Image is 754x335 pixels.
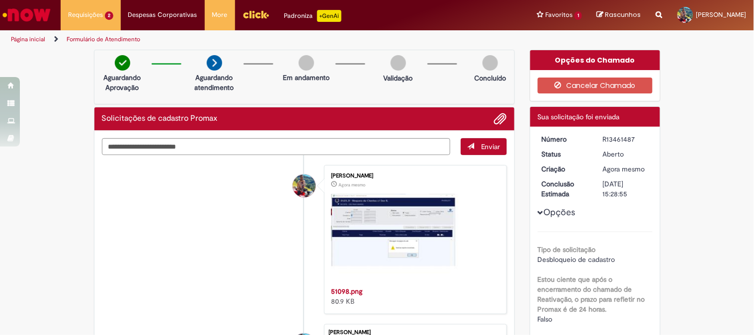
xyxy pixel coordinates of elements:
span: Desbloqueio de cadastro [538,255,615,264]
a: Formulário de Atendimento [67,35,140,43]
img: check-circle-green.png [115,55,130,71]
div: [PERSON_NAME] [331,173,497,179]
dt: Criação [534,164,595,174]
div: Padroniza [284,10,341,22]
img: img-circle-grey.png [391,55,406,71]
span: Agora mesmo [603,165,645,173]
p: Em andamento [283,73,330,83]
span: Favoritos [545,10,573,20]
button: Adicionar anexos [494,112,507,125]
p: Concluído [474,73,506,83]
span: 1 [575,11,582,20]
img: ServiceNow [1,5,52,25]
p: Validação [384,73,413,83]
dt: Conclusão Estimada [534,179,595,199]
div: Aberto [603,149,649,159]
img: arrow-next.png [207,55,222,71]
span: Falso [538,315,553,324]
time: 29/08/2025 10:28:47 [603,165,645,173]
p: +GenAi [317,10,341,22]
b: Tipo de solicitação [538,245,596,254]
div: Opções do Chamado [530,50,660,70]
p: Aguardando Aprovação [98,73,147,92]
div: [DATE] 15:28:55 [603,179,649,199]
a: 51098.png [331,287,362,296]
time: 29/08/2025 10:28:45 [338,182,365,188]
span: Agora mesmo [338,182,365,188]
img: img-circle-grey.png [483,55,498,71]
span: 2 [105,11,113,20]
img: img-circle-grey.png [299,55,314,71]
div: 80.9 KB [331,286,497,306]
div: R13461487 [603,134,649,144]
span: [PERSON_NAME] [696,10,747,19]
ul: Trilhas de página [7,30,495,49]
a: Página inicial [11,35,45,43]
span: Enviar [481,142,501,151]
textarea: Digite sua mensagem aqui... [102,138,451,155]
span: Despesas Corporativas [128,10,197,20]
button: Cancelar Chamado [538,78,653,93]
div: Jose Claudio De Freitas Junior [293,174,316,197]
span: Requisições [68,10,103,20]
p: Aguardando atendimento [190,73,239,92]
div: 29/08/2025 10:28:47 [603,164,649,174]
b: Estou ciente que após o encerramento do chamado de Reativação, o prazo para refletir no Promax é ... [538,275,645,314]
h2: Solicitações de cadastro Promax Histórico de tíquete [102,114,218,123]
button: Enviar [461,138,507,155]
span: Sua solicitação foi enviada [538,112,620,121]
a: Rascunhos [597,10,641,20]
span: More [212,10,228,20]
dt: Número [534,134,595,144]
img: click_logo_yellow_360x200.png [243,7,269,22]
span: Rascunhos [605,10,641,19]
dt: Status [534,149,595,159]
